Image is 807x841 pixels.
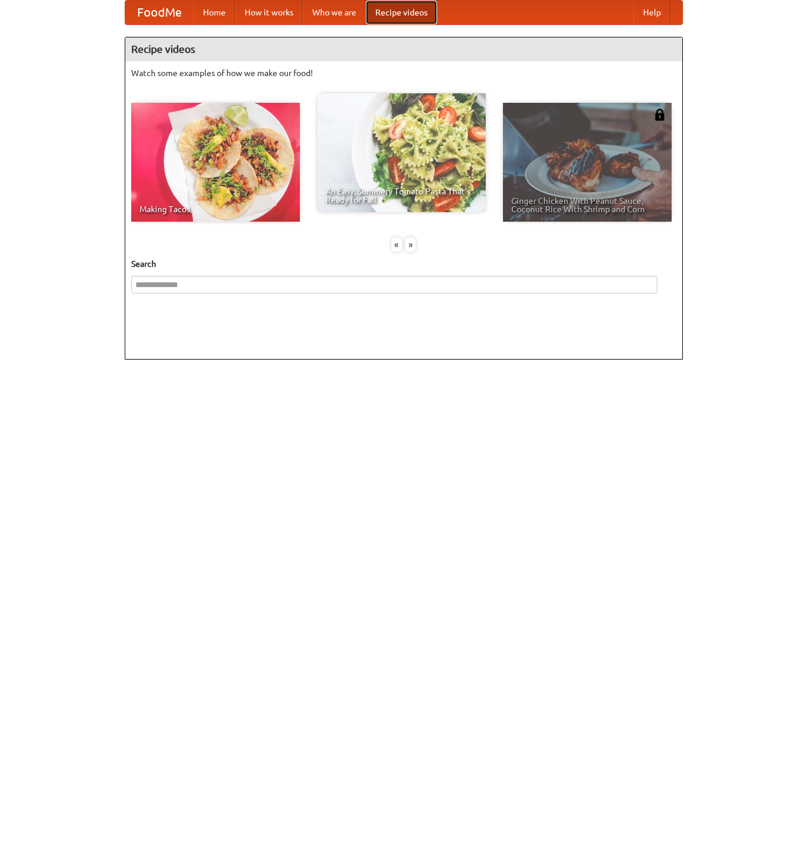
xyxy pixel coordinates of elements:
a: How it works [235,1,303,24]
span: An Easy, Summery Tomato Pasta That's Ready for Fall [325,187,477,204]
a: Home [194,1,235,24]
p: Watch some examples of how we make our food! [131,67,676,79]
a: Help [634,1,670,24]
a: Making Tacos [131,103,300,222]
img: 483408.png [654,109,666,121]
a: An Easy, Summery Tomato Pasta That's Ready for Fall [317,93,486,212]
span: Making Tacos [140,205,292,213]
div: « [391,237,402,252]
div: » [405,237,416,252]
a: Recipe videos [366,1,437,24]
h5: Search [131,258,676,270]
h4: Recipe videos [125,37,682,61]
a: Who we are [303,1,366,24]
a: FoodMe [125,1,194,24]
